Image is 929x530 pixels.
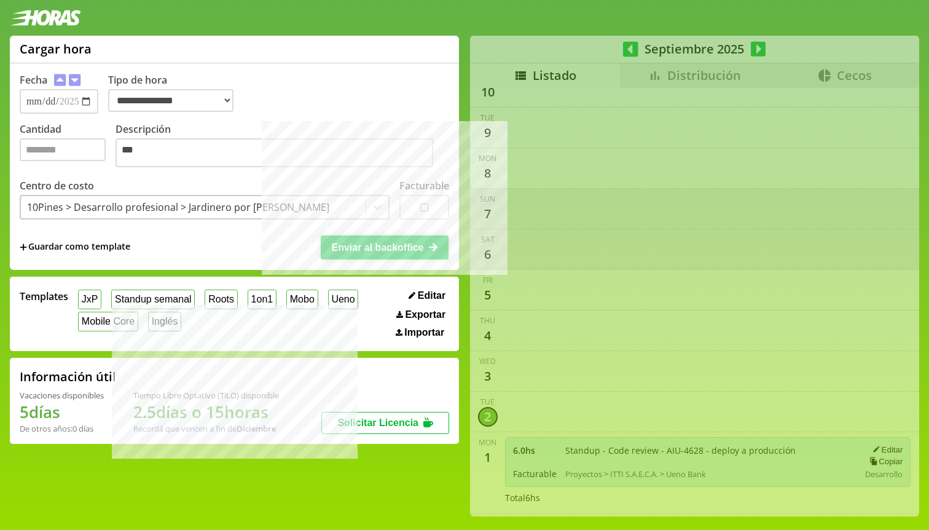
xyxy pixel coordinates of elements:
[248,290,276,309] button: 1on1
[405,290,449,302] button: Editar
[10,10,81,26] img: logotipo
[331,242,423,253] span: Enviar al backoffice
[133,423,279,434] div: Recordá que vencen a fin de
[20,240,130,254] span: +Guardar como template
[20,41,92,57] h1: Cargar hora
[20,240,27,254] span: +
[78,312,138,331] button: Mobile Core
[399,179,449,192] label: Facturable
[20,401,104,423] h1: 5 días
[116,138,433,167] textarea: Descripción
[133,390,279,401] div: Tiempo Libre Optativo (TiLO) disponible
[111,290,195,309] button: Standup semanal
[237,423,276,434] b: Diciembre
[78,290,101,309] button: JxP
[108,89,233,112] select: Tipo de hora
[116,122,449,170] label: Descripción
[27,200,329,214] div: 10Pines > Desarrollo profesional > Jardinero por [PERSON_NAME]
[405,309,445,320] span: Exportar
[337,417,418,428] span: Solicitar Licencia
[321,235,449,259] button: Enviar al backoffice
[108,73,243,114] label: Tipo de hora
[20,390,104,401] div: Vacaciones disponibles
[418,290,445,301] span: Editar
[20,423,104,434] div: De otros años: 0 días
[20,179,94,192] label: Centro de costo
[20,290,68,303] span: Templates
[20,73,47,87] label: Fecha
[20,368,116,385] h2: Información útil
[328,290,359,309] button: Ueno
[148,312,181,331] button: Inglés
[20,138,106,161] input: Cantidad
[133,401,279,423] h1: 2.5 días o 15 horas
[393,309,449,321] button: Exportar
[404,327,444,338] span: Importar
[205,290,237,309] button: Roots
[321,412,449,434] button: Solicitar Licencia
[286,290,318,309] button: Mobo
[20,122,116,170] label: Cantidad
